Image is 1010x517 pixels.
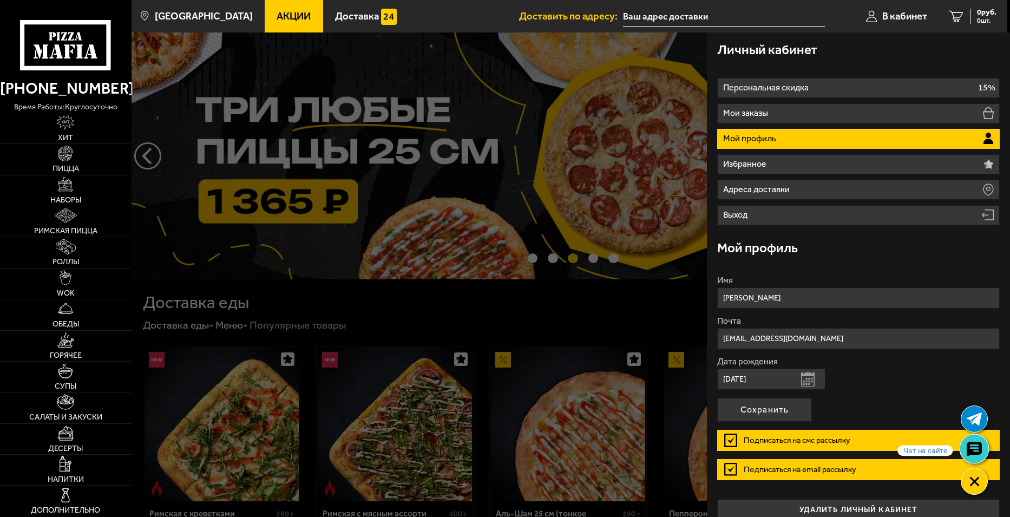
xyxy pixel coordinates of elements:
span: Горячее [50,352,82,359]
label: Имя [717,276,999,285]
p: Мои заказы [723,109,771,117]
span: Роллы [53,258,79,266]
span: Обеды [53,320,79,328]
span: Десерты [48,445,83,453]
span: В кабинет [882,11,927,22]
input: Ваш адрес доставки [623,6,825,27]
button: Открыть календарь [801,372,815,387]
p: 15% [978,83,995,92]
span: Римская пицца [34,227,97,235]
span: Хит [58,134,73,142]
input: Ваш e-mail [717,328,999,349]
span: Акции [277,11,311,22]
span: [GEOGRAPHIC_DATA] [155,11,253,22]
label: Почта [717,317,999,325]
input: Ваша дата рождения [717,369,825,390]
button: Сохранить [717,398,812,422]
span: WOK [57,290,75,297]
label: Подписаться на смс рассылку [717,430,999,451]
p: Персональная скидка [723,83,811,92]
p: Выход [723,211,750,219]
span: Пицца [53,165,79,173]
span: Чат на сайте [897,446,953,456]
span: Салаты и закуски [29,414,102,421]
span: Супы [55,383,76,390]
p: Адреса доставки [723,185,792,194]
span: 0 руб. [977,9,996,16]
h3: Мой профиль [717,241,798,254]
span: Напитки [48,476,84,483]
input: Ваше имя [717,287,999,309]
h3: Личный кабинет [717,43,817,56]
span: Дополнительно [31,507,100,514]
span: 0 шт. [977,17,996,24]
label: Дата рождения [717,357,999,366]
span: Доставить по адресу: [519,11,623,22]
span: Доставка [335,11,379,22]
p: Избранное [723,160,769,168]
p: Мой профиль [723,134,779,143]
label: Подписаться на email рассылку [717,459,999,480]
span: Школьная улица, 60 [623,6,825,27]
img: 15daf4d41897b9f0e9f617042186c801.svg [381,9,397,24]
span: Наборы [50,197,81,204]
